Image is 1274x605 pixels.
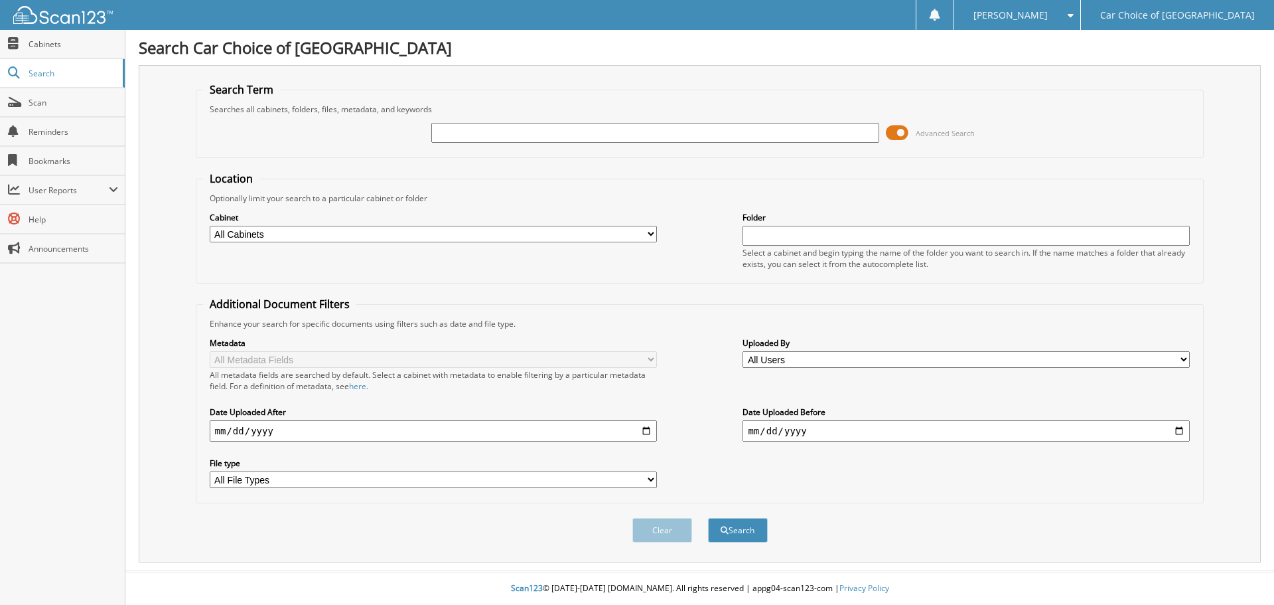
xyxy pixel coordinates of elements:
a: here [349,381,366,392]
legend: Search Term [203,82,280,97]
span: Bookmarks [29,155,118,167]
button: Search [708,518,768,543]
div: Searches all cabinets, folders, files, metadata, and keywords [203,104,1197,115]
input: end [743,420,1190,442]
span: Help [29,214,118,225]
span: Reminders [29,126,118,137]
div: © [DATE]-[DATE] [DOMAIN_NAME]. All rights reserved | appg04-scan123-com | [125,572,1274,605]
input: start [210,420,657,442]
div: Select a cabinet and begin typing the name of the folder you want to search in. If the name match... [743,247,1190,270]
img: scan123-logo-white.svg [13,6,113,24]
legend: Location [203,171,259,186]
span: Car Choice of [GEOGRAPHIC_DATA] [1100,11,1255,19]
span: Advanced Search [916,128,975,138]
span: User Reports [29,185,109,196]
button: Clear [632,518,692,543]
span: Announcements [29,243,118,254]
span: Scan [29,97,118,108]
span: Search [29,68,116,79]
div: Optionally limit your search to a particular cabinet or folder [203,193,1197,204]
label: File type [210,458,657,469]
div: All metadata fields are searched by default. Select a cabinet with metadata to enable filtering b... [210,369,657,392]
label: Uploaded By [743,337,1190,349]
span: [PERSON_NAME] [973,11,1048,19]
label: Folder [743,212,1190,223]
iframe: Chat Widget [1208,541,1274,605]
h1: Search Car Choice of [GEOGRAPHIC_DATA] [139,37,1261,58]
legend: Additional Document Filters [203,297,356,311]
span: Cabinets [29,39,118,50]
label: Cabinet [210,212,657,223]
label: Date Uploaded Before [743,406,1190,418]
span: Scan123 [511,582,543,594]
label: Date Uploaded After [210,406,657,418]
label: Metadata [210,337,657,349]
a: Privacy Policy [839,582,889,594]
div: Enhance your search for specific documents using filters such as date and file type. [203,318,1197,329]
